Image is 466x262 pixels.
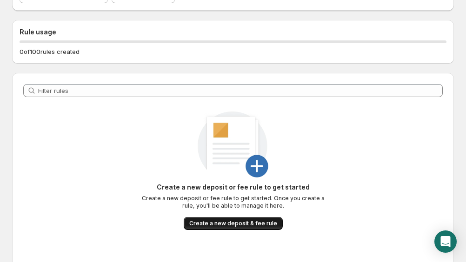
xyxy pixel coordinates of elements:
[20,27,446,37] h2: Rule usage
[140,195,326,210] p: Create a new deposit or fee rule to get started. Once you create a rule, you'll be able to manage...
[38,84,443,97] input: Filter rules
[20,47,80,56] p: 0 of 100 rules created
[434,230,457,253] div: Open Intercom Messenger
[184,217,283,230] button: Create a new deposit & fee rule
[140,183,326,192] p: Create a new deposit or fee rule to get started
[189,220,277,227] span: Create a new deposit & fee rule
